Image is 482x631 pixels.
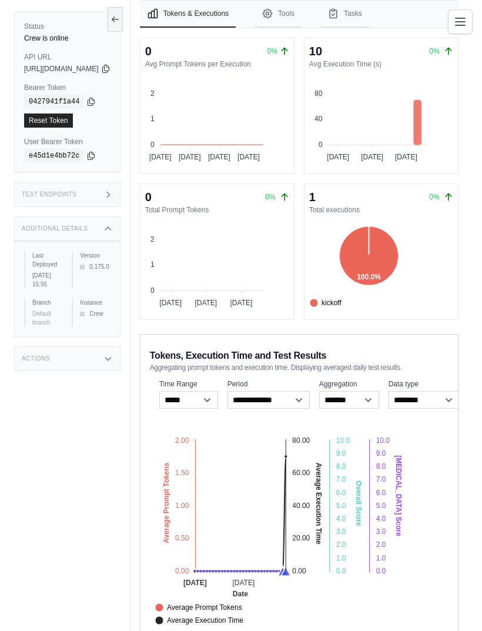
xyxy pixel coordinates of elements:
[319,379,379,389] label: Aggregation
[208,153,230,161] tspan: [DATE]
[179,153,201,161] tspan: [DATE]
[227,379,310,389] label: Period
[354,480,363,526] text: Overall Score
[265,193,275,201] span: 0%
[159,379,218,389] label: Time Range
[267,46,277,56] span: 0%
[80,309,110,318] div: Crew
[314,463,323,545] text: Average Execution Time
[376,502,386,510] tspan: 5.0
[155,602,242,613] span: Average Prompt Tokens
[376,540,386,549] tspan: 2.0
[376,489,386,497] tspan: 6.0
[376,462,386,470] tspan: 8.0
[309,189,316,205] div: 1
[162,463,170,543] text: Average Prompt Tokens
[336,527,346,536] tspan: 3.0
[327,153,349,161] tspan: [DATE]
[140,1,458,28] nav: Tabs
[145,205,289,215] dt: Total Prompt Tokens
[309,205,453,215] dt: Total executions
[24,95,84,109] code: 0427941f1a44
[292,436,310,445] tspan: 80.00
[376,554,386,562] tspan: 1.0
[376,449,386,458] tspan: 9.0
[232,590,247,598] text: Date
[22,355,50,362] h3: Actions
[159,299,182,307] tspan: [DATE]
[292,534,310,542] tspan: 20.00
[24,149,84,163] code: e45d1e4bb72c
[376,567,386,575] tspan: 0.0
[195,299,217,307] tspan: [DATE]
[336,515,346,523] tspan: 4.0
[22,225,88,232] h3: Additional Details
[24,22,111,31] label: Status
[361,153,383,161] tspan: [DATE]
[314,115,323,123] tspan: 40
[150,363,402,372] span: Aggregating prompt tokens and execution time. Displaying averaged daily test results.
[24,113,73,128] a: Reset Token
[336,554,346,562] tspan: 1.0
[150,235,155,243] tspan: 2
[429,193,439,201] span: 0%
[80,262,110,271] div: 0.175.0
[24,64,99,74] span: [URL][DOMAIN_NAME]
[183,579,207,587] tspan: [DATE]
[255,1,302,28] button: Tools
[309,59,453,69] dt: Avg Execution Time (s)
[429,47,439,55] span: 0%
[175,567,189,575] tspan: 0.00
[80,298,110,307] label: Instance
[22,191,77,198] h3: Test Endpoints
[230,299,252,307] tspan: [DATE]
[336,489,346,497] tspan: 6.0
[237,153,260,161] tspan: [DATE]
[389,379,460,389] label: Data type
[336,475,346,483] tspan: 7.0
[175,469,189,477] tspan: 1.50
[32,251,62,269] label: Last Deployed
[150,261,155,269] tspan: 1
[376,515,386,523] tspan: 4.0
[376,475,386,483] tspan: 7.0
[24,83,111,92] label: Bearer Token
[336,449,346,458] tspan: 9.0
[292,502,310,510] tspan: 40.00
[336,502,346,510] tspan: 5.0
[309,43,322,59] div: 10
[149,153,171,161] tspan: [DATE]
[376,436,390,445] tspan: 10.0
[150,115,155,123] tspan: 1
[24,34,111,43] div: Crew is online
[32,298,62,307] label: Branch
[150,141,155,149] tspan: 0
[336,462,346,470] tspan: 8.0
[80,251,110,260] label: Version
[336,540,346,549] tspan: 2.0
[232,579,255,587] tspan: [DATE]
[145,189,152,205] div: 0
[150,286,155,295] tspan: 0
[395,153,417,161] tspan: [DATE]
[145,59,289,69] dt: Avg Prompt Tokens per Execution
[292,567,306,575] tspan: 0.00
[32,272,51,288] time: August 31, 2025 at 15:55 CEST
[145,43,152,59] div: 0
[448,9,473,34] button: Toggle navigation
[336,567,346,575] tspan: 0.0
[175,534,189,542] tspan: 0.50
[292,469,310,477] tspan: 60.00
[32,311,51,326] span: Default branch
[155,615,243,626] span: Average Execution Time
[175,502,189,510] tspan: 1.00
[150,89,155,98] tspan: 2
[319,141,323,149] tspan: 0
[150,349,327,363] span: Tokens, Execution Time and Test Results
[310,298,342,308] span: kickoff
[314,89,323,98] tspan: 80
[140,1,236,28] button: Tokens & Executions
[24,137,111,146] label: User Bearer Token
[376,527,386,536] tspan: 3.0
[24,52,111,62] label: API URL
